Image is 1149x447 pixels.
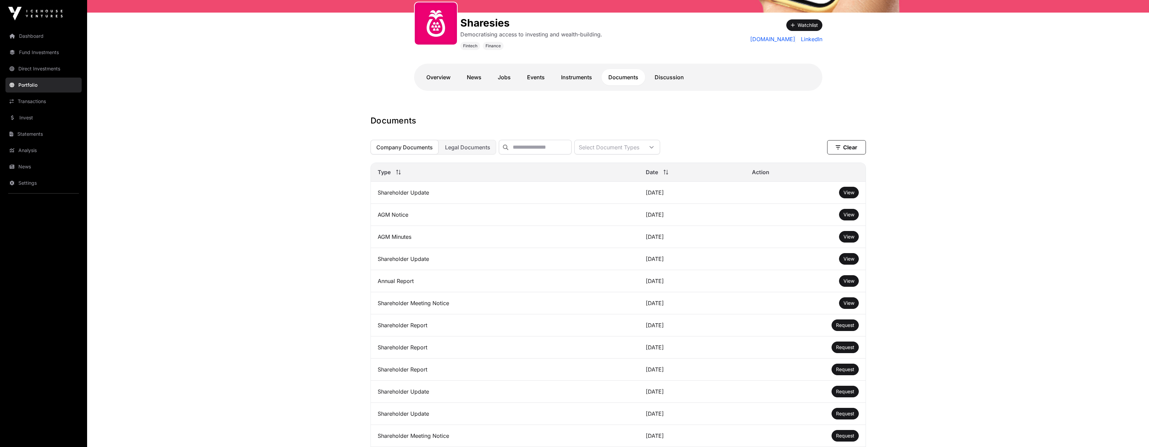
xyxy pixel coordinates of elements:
td: Annual Report [371,270,639,292]
span: Finance [486,43,501,49]
td: [DATE] [639,381,745,403]
a: Analysis [5,143,82,158]
td: [DATE] [639,226,745,248]
button: View [839,275,859,287]
a: Events [520,69,552,85]
img: sharesies_logo.jpeg [417,5,454,42]
a: Request [836,432,854,439]
td: Shareholder Report [371,314,639,336]
span: Fintech [463,43,477,49]
button: Request [832,386,859,397]
span: Date [646,168,658,176]
a: Invest [5,110,82,125]
span: Type [378,168,391,176]
a: Statements [5,127,82,142]
a: View [843,255,854,262]
a: View [843,300,854,307]
span: View [843,212,854,217]
td: Shareholder Update [371,182,639,204]
span: View [843,300,854,306]
a: Settings [5,176,82,191]
a: Discussion [648,69,691,85]
span: View [843,234,854,239]
button: Watchlist [786,19,822,31]
span: Request [836,322,854,328]
a: News [5,159,82,174]
a: Fund Investments [5,45,82,60]
span: Legal Documents [445,144,490,151]
button: View [839,187,859,198]
button: View [839,209,859,220]
td: Shareholder Update [371,381,639,403]
td: [DATE] [639,270,745,292]
td: [DATE] [639,314,745,336]
span: Company Documents [376,144,433,151]
td: [DATE] [639,336,745,359]
span: Request [836,388,854,394]
td: [DATE] [639,425,745,447]
a: Transactions [5,94,82,109]
a: View [843,278,854,284]
span: Action [752,168,769,176]
a: View [843,211,854,218]
a: News [460,69,488,85]
a: Documents [602,69,645,85]
img: Icehouse Ventures Logo [8,7,63,20]
h1: Sharesies [460,17,602,29]
td: [DATE] [639,204,745,226]
a: Instruments [554,69,599,85]
td: [DATE] [639,248,745,270]
a: View [843,189,854,196]
button: Request [832,408,859,419]
div: Select Document Types [575,140,643,154]
td: [DATE] [639,403,745,425]
span: Request [836,411,854,416]
button: View [839,297,859,309]
button: Request [832,342,859,353]
button: Clear [827,140,866,154]
iframe: Chat Widget [1115,414,1149,447]
button: Legal Documents [439,140,496,154]
td: Shareholder Meeting Notice [371,425,639,447]
td: Shareholder Update [371,248,639,270]
a: Jobs [491,69,518,85]
button: View [839,253,859,265]
td: Shareholder Report [371,336,639,359]
a: Request [836,410,854,417]
a: Request [836,344,854,351]
a: View [843,233,854,240]
a: Request [836,366,854,373]
td: AGM Minutes [371,226,639,248]
a: Request [836,322,854,329]
span: View [843,189,854,195]
td: Shareholder Meeting Notice [371,292,639,314]
nav: Tabs [420,69,817,85]
span: View [843,256,854,262]
span: Request [836,344,854,350]
td: [DATE] [639,182,745,204]
p: Democratising access to investing and wealth-building. [460,30,602,38]
span: Request [836,366,854,372]
a: Portfolio [5,78,82,93]
button: Request [832,319,859,331]
a: LinkedIn [798,35,822,43]
span: Request [836,433,854,438]
td: Shareholder Update [371,403,639,425]
button: Request [832,364,859,375]
h1: Documents [371,115,866,126]
button: View [839,231,859,243]
button: Request [832,430,859,442]
a: Overview [420,69,457,85]
td: [DATE] [639,292,745,314]
a: Dashboard [5,29,82,44]
td: Shareholder Report [371,359,639,381]
a: [DOMAIN_NAME] [750,35,795,43]
a: Direct Investments [5,61,82,76]
a: Request [836,388,854,395]
td: AGM Notice [371,204,639,226]
button: Company Documents [371,140,439,154]
td: [DATE] [639,359,745,381]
